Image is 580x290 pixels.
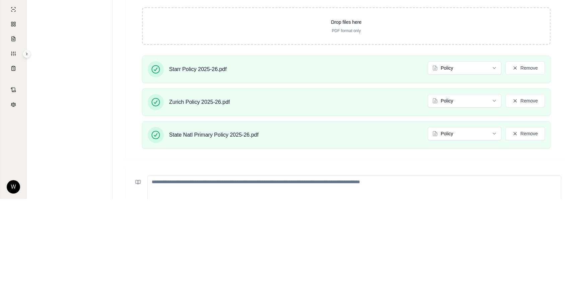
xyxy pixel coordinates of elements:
a: Legal Search Engine [4,98,22,111]
a: Single Policy [4,3,22,16]
a: Contract Analysis [4,83,22,96]
button: Remove [505,94,545,107]
span: Starr Policy 2025-26.pdf [169,65,227,73]
a: Claim Coverage [4,32,22,46]
button: Remove [505,127,545,140]
p: PDF format only [153,28,539,33]
span: Zurich Policy 2025-26.pdf [169,98,230,106]
a: Custom Report [4,47,22,60]
button: Remove [505,61,545,75]
span: State Natl Primary Policy 2025-26.pdf [169,131,259,139]
a: Policy Comparisons [4,17,22,31]
p: Drop files here [153,19,539,25]
button: Expand sidebar [23,50,31,58]
div: W [7,180,20,194]
a: Coverage Table [4,62,22,75]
